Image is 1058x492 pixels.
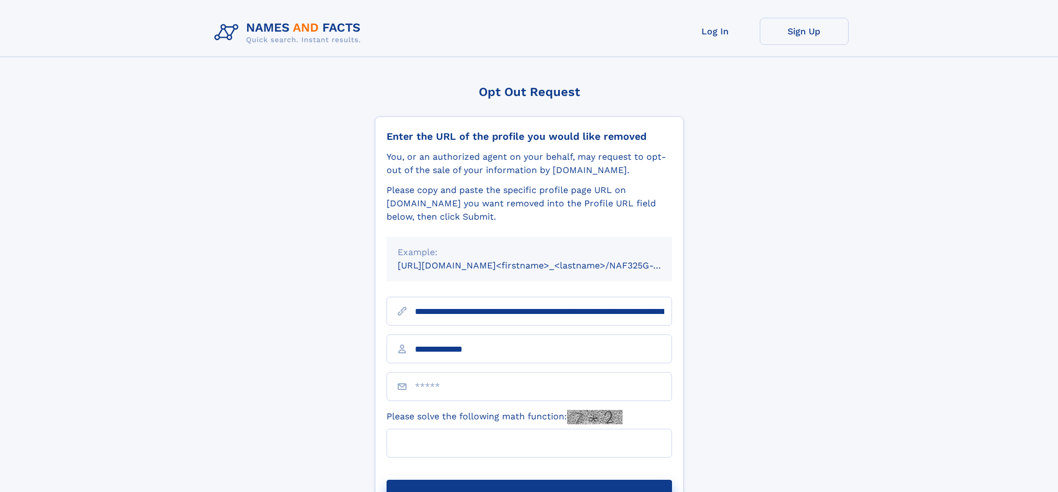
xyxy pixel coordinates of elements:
img: Logo Names and Facts [210,18,370,48]
small: [URL][DOMAIN_NAME]<firstname>_<lastname>/NAF325G-xxxxxxxx [398,260,693,271]
div: You, or an authorized agent on your behalf, may request to opt-out of the sale of your informatio... [387,150,672,177]
div: Enter the URL of the profile you would like removed [387,130,672,143]
div: Please copy and paste the specific profile page URL on [DOMAIN_NAME] you want removed into the Pr... [387,184,672,224]
div: Example: [398,246,661,259]
div: Opt Out Request [375,85,684,99]
a: Log In [671,18,760,45]
label: Please solve the following math function: [387,410,623,424]
a: Sign Up [760,18,849,45]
